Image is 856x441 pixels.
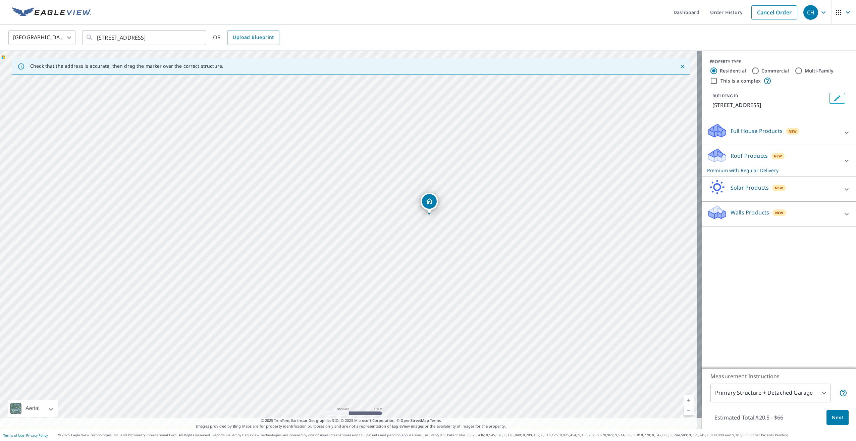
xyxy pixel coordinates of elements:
p: Measurement Instructions [710,372,847,380]
p: Estimated Total: $20.5 - $66 [709,410,789,425]
button: Close [678,62,687,71]
a: Current Level 16, Zoom Out [684,405,694,415]
div: Full House ProductsNew [707,123,851,142]
div: Primary Structure + Detached Garage [710,384,831,402]
label: Multi-Family [805,67,834,74]
p: Full House Products [731,127,783,135]
div: PROPERTY TYPE [710,59,848,65]
p: Walls Products [731,208,769,216]
span: New [775,185,783,191]
p: Solar Products [731,184,769,192]
p: | [3,433,48,437]
div: Aerial [23,400,42,417]
span: New [775,210,784,215]
label: Commercial [761,67,789,74]
span: New [789,129,797,134]
div: Solar ProductsNew [707,180,851,199]
p: BUILDING ID [712,93,738,99]
a: OpenStreetMap [400,418,429,423]
div: Walls ProductsNew [707,204,851,224]
a: Current Level 16, Zoom In [684,395,694,405]
button: Next [826,410,849,425]
div: Dropped pin, building 1, Residential property, 24 Fieldfare Way Charleston, SC 29414 [421,193,438,213]
p: © 2025 Eagle View Technologies, Inc. and Pictometry International Corp. All Rights Reserved. Repo... [58,433,853,438]
label: This is a complex [720,78,761,84]
label: Residential [720,67,746,74]
p: Check that the address is accurate, then drag the marker over the correct structure. [30,63,223,69]
span: New [774,153,782,159]
span: Upload Blueprint [233,33,274,42]
div: [GEOGRAPHIC_DATA] [8,28,75,47]
div: Roof ProductsNewPremium with Regular Delivery [707,148,851,174]
span: Next [832,413,843,422]
a: Terms of Use [3,433,24,438]
p: [STREET_ADDRESS] [712,101,826,109]
div: CH [803,5,818,20]
p: Premium with Regular Delivery [707,167,839,174]
a: Terms [430,418,441,423]
a: Privacy Policy [26,433,48,438]
a: Upload Blueprint [227,30,279,45]
button: Edit building 1 [829,93,845,104]
div: Aerial [8,400,58,417]
a: Cancel Order [751,5,797,19]
span: © 2025 TomTom, Earthstar Geographics SIO, © 2025 Microsoft Corporation, © [261,418,441,424]
img: EV Logo [12,7,91,17]
div: OR [213,30,279,45]
p: Roof Products [731,152,768,160]
input: Search by address or latitude-longitude [97,28,193,47]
